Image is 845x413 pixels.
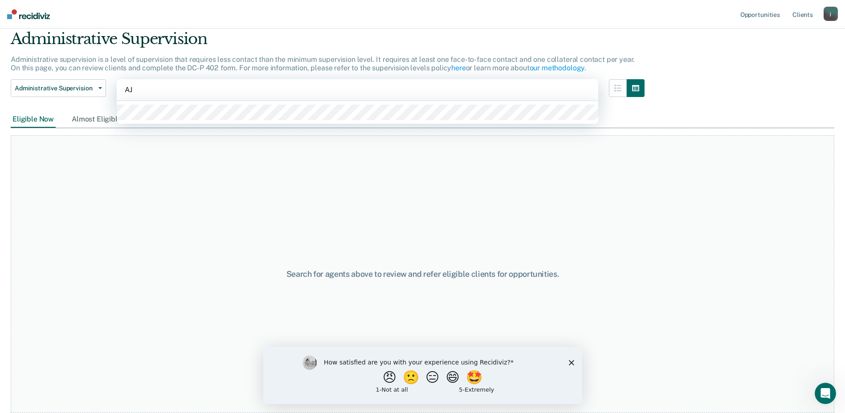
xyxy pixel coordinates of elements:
[815,383,836,404] iframe: Intercom live chat
[824,7,838,21] button: j
[70,111,123,128] div: Almost Eligible
[217,269,629,279] div: Search for agents above to review and refer eligible clients for opportunities.
[11,30,645,55] div: Administrative Supervision
[7,9,50,19] img: Recidiviz
[15,85,95,92] span: Administrative Supervision
[11,55,635,72] p: Administrative supervision is a level of supervision that requires less contact than the minimum ...
[11,79,106,97] button: Administrative Supervision
[451,64,465,72] a: here
[11,111,56,128] div: Eligible Now
[263,347,582,404] iframe: Survey by Kim from Recidiviz
[530,64,585,72] a: our methodology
